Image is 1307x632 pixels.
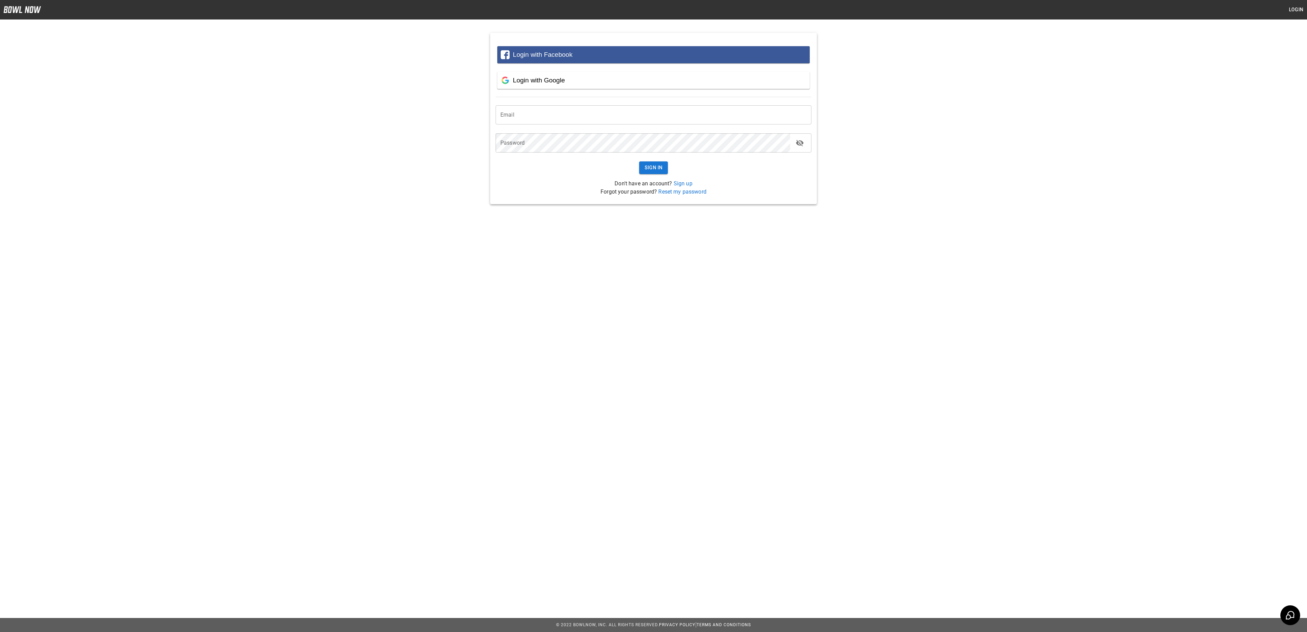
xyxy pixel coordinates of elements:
a: Reset my password [658,188,706,195]
a: Sign up [674,180,692,187]
span: Login with Google [513,77,565,84]
p: Don't have an account? [496,180,811,188]
a: Terms and Conditions [697,622,751,627]
button: Login [1285,3,1307,16]
a: Privacy Policy [659,622,695,627]
button: toggle password visibility [793,136,807,150]
img: logo [3,6,41,13]
span: Login with Facebook [513,51,572,58]
button: Login with Google [497,72,810,89]
button: Sign In [639,161,668,174]
p: Forgot your password? [496,188,811,196]
span: © 2022 BowlNow, Inc. All Rights Reserved. [556,622,659,627]
button: Login with Facebook [497,46,810,63]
